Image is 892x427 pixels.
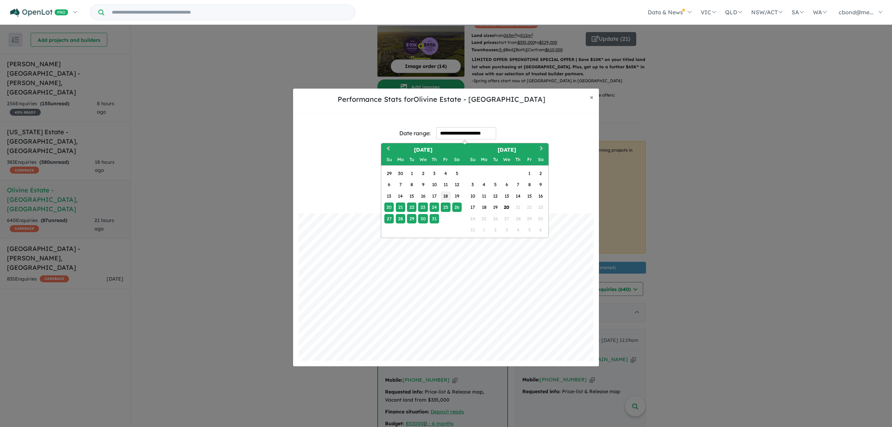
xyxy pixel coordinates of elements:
[299,94,584,105] h5: Performance Stats for Olivine Estate - [GEOGRAPHIC_DATA]
[441,180,450,189] div: Choose Friday, July 11th, 2025
[524,225,534,235] div: Not available Friday, September 5th, 2025
[441,155,450,164] div: Friday
[468,214,477,223] div: Not available Sunday, August 24th, 2025
[407,191,416,201] div: Choose Tuesday, July 15th, 2025
[513,214,523,223] div: Not available Thursday, August 28th, 2025
[430,214,439,223] div: Choose Thursday, July 31st, 2025
[524,203,534,212] div: Not available Friday, August 22nd, 2025
[536,155,545,164] div: Saturday
[513,191,523,201] div: Choose Thursday, August 14th, 2025
[536,225,545,235] div: Not available Saturday, September 6th, 2025
[479,155,489,164] div: Monday
[381,143,549,238] div: Choose Date
[382,144,393,155] button: Previous Month
[513,225,523,235] div: Not available Thursday, September 4th, 2025
[418,169,428,178] div: Choose Wednesday, July 2nd, 2025
[381,146,465,154] h2: [DATE]
[536,191,545,201] div: Choose Saturday, August 16th, 2025
[502,180,512,189] div: Choose Wednesday, August 6th, 2025
[430,203,439,212] div: Choose Thursday, July 24th, 2025
[524,180,534,189] div: Choose Friday, August 8th, 2025
[468,225,477,235] div: Not available Sunday, August 31st, 2025
[491,155,500,164] div: Tuesday
[479,214,489,223] div: Not available Monday, August 25th, 2025
[407,169,416,178] div: Choose Tuesday, July 1st, 2025
[452,169,462,178] div: Choose Saturday, July 5th, 2025
[839,9,874,16] span: cbond@me...
[524,169,534,178] div: Choose Friday, August 1st, 2025
[384,155,394,164] div: Sunday
[468,155,477,164] div: Sunday
[524,155,534,164] div: Friday
[396,180,405,189] div: Choose Monday, July 7th, 2025
[452,191,462,201] div: Choose Saturday, July 19th, 2025
[502,203,512,212] div: Choose Wednesday, August 20th, 2025
[418,203,428,212] div: Choose Wednesday, July 23rd, 2025
[418,214,428,223] div: Choose Wednesday, July 30th, 2025
[491,214,500,223] div: Not available Tuesday, August 26th, 2025
[441,169,450,178] div: Choose Friday, July 4th, 2025
[418,191,428,201] div: Choose Wednesday, July 16th, 2025
[502,191,512,201] div: Choose Wednesday, August 13th, 2025
[491,191,500,201] div: Choose Tuesday, August 12th, 2025
[452,203,462,212] div: Choose Saturday, July 26th, 2025
[452,180,462,189] div: Choose Saturday, July 12th, 2025
[467,168,546,236] div: Month August, 2025
[513,203,523,212] div: Not available Thursday, August 21st, 2025
[491,225,500,235] div: Not available Tuesday, September 2nd, 2025
[396,191,405,201] div: Choose Monday, July 14th, 2025
[513,155,523,164] div: Thursday
[491,203,500,212] div: Choose Tuesday, August 19th, 2025
[441,191,450,201] div: Choose Friday, July 18th, 2025
[537,144,548,155] button: Next Month
[479,191,489,201] div: Choose Monday, August 11th, 2025
[407,203,416,212] div: Choose Tuesday, July 22nd, 2025
[383,168,462,224] div: Month July, 2025
[384,191,394,201] div: Choose Sunday, July 13th, 2025
[491,180,500,189] div: Choose Tuesday, August 5th, 2025
[502,214,512,223] div: Not available Wednesday, August 27th, 2025
[479,225,489,235] div: Not available Monday, September 1st, 2025
[430,180,439,189] div: Choose Thursday, July 10th, 2025
[407,180,416,189] div: Choose Tuesday, July 8th, 2025
[468,203,477,212] div: Choose Sunday, August 17th, 2025
[430,169,439,178] div: Choose Thursday, July 3rd, 2025
[106,5,354,20] input: Try estate name, suburb, builder or developer
[536,214,545,223] div: Not available Saturday, August 30th, 2025
[396,155,405,164] div: Monday
[10,8,68,17] img: Openlot PRO Logo White
[524,191,534,201] div: Choose Friday, August 15th, 2025
[536,169,545,178] div: Choose Saturday, August 2nd, 2025
[468,180,477,189] div: Choose Sunday, August 3rd, 2025
[536,203,545,212] div: Not available Saturday, August 23rd, 2025
[384,203,394,212] div: Choose Sunday, July 20th, 2025
[502,225,512,235] div: Not available Wednesday, September 3rd, 2025
[536,180,545,189] div: Choose Saturday, August 9th, 2025
[396,214,405,223] div: Choose Monday, July 28th, 2025
[407,214,416,223] div: Choose Tuesday, July 29th, 2025
[384,180,394,189] div: Choose Sunday, July 6th, 2025
[452,155,462,164] div: Saturday
[502,155,512,164] div: Wednesday
[479,203,489,212] div: Choose Monday, August 18th, 2025
[590,93,593,101] span: ×
[513,180,523,189] div: Choose Thursday, August 7th, 2025
[465,146,548,154] h2: [DATE]
[418,155,428,164] div: Wednesday
[384,169,394,178] div: Choose Sunday, June 29th, 2025
[418,180,428,189] div: Choose Wednesday, July 9th, 2025
[430,155,439,164] div: Thursday
[399,129,431,138] div: Date range:
[524,214,534,223] div: Not available Friday, August 29th, 2025
[407,155,416,164] div: Tuesday
[396,203,405,212] div: Choose Monday, July 21st, 2025
[430,191,439,201] div: Choose Thursday, July 17th, 2025
[479,180,489,189] div: Choose Monday, August 4th, 2025
[396,169,405,178] div: Choose Monday, June 30th, 2025
[384,214,394,223] div: Choose Sunday, July 27th, 2025
[468,191,477,201] div: Choose Sunday, August 10th, 2025
[441,203,450,212] div: Choose Friday, July 25th, 2025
